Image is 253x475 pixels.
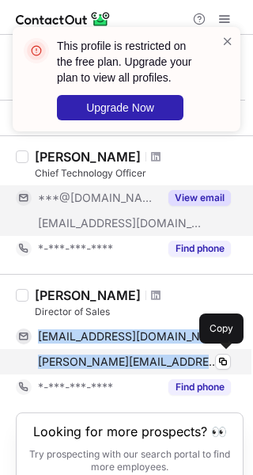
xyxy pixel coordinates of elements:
span: [EMAIL_ADDRESS][DOMAIN_NAME] [38,216,202,230]
button: Reveal Button [168,379,231,395]
button: Reveal Button [168,190,231,206]
button: Reveal Button [168,241,231,256]
div: Chief Technology Officer [35,166,244,180]
span: [PERSON_NAME][EMAIL_ADDRESS][DOMAIN_NAME] [38,355,219,369]
span: ***@[DOMAIN_NAME] [38,191,159,205]
div: [PERSON_NAME] [35,287,141,303]
header: This profile is restricted on the free plan. Upgrade your plan to view all profiles. [57,38,202,85]
p: Try prospecting with our search portal to find more employees. [28,448,232,473]
span: [EMAIL_ADDRESS][DOMAIN_NAME] [38,329,219,344]
button: Upgrade Now [57,95,183,120]
div: Director of Sales [35,305,244,319]
header: Looking for more prospects? 👀 [33,424,227,439]
img: error [24,38,49,63]
img: ContactOut v5.3.10 [16,9,111,28]
span: Upgrade Now [86,101,154,114]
